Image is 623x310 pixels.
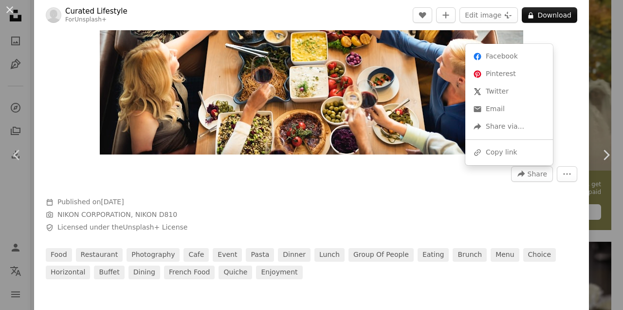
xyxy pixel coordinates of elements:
[511,166,553,182] button: Share this image
[469,144,549,161] div: Copy link
[469,83,549,100] a: Share on Twitter
[465,44,553,165] div: Share this image
[469,65,549,83] a: Share on Pinterest
[469,118,549,136] div: Share via...
[528,167,547,181] span: Share
[469,100,549,118] a: Share over email
[469,48,549,65] a: Share on Facebook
